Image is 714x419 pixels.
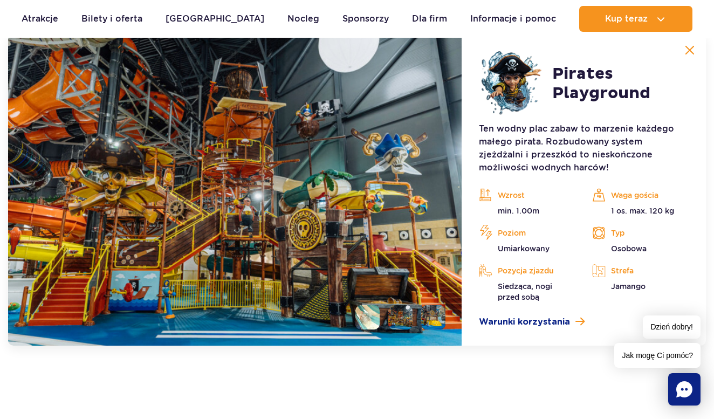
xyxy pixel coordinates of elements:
[166,6,264,32] a: [GEOGRAPHIC_DATA]
[22,6,58,32] a: Atrakcje
[479,263,575,279] p: Pozycja zjazdu
[479,205,575,216] p: min. 1.00m
[479,243,575,254] p: Umiarkowany
[479,51,544,116] img: 68496b3343aa7861054357.png
[287,6,319,32] a: Nocleg
[592,243,689,254] p: Osobowa
[614,343,701,368] span: Jak mogę Ci pomóc?
[479,281,575,303] p: Siedząca, nogi przed sobą
[479,225,575,241] p: Poziom
[592,263,689,279] p: Strefa
[412,6,447,32] a: Dla firm
[592,281,689,292] p: Jamango
[552,64,689,103] h2: Pirates Playground
[668,373,701,406] div: Chat
[81,6,142,32] a: Bilety i oferta
[479,315,570,328] span: Warunki korzystania
[592,205,689,216] p: 1 os. max. 120 kg
[479,122,689,174] p: Ten wodny plac zabaw to marzenie każdego małego pirata. Rozbudowany system zjeżdżalni i przeszkód...
[643,315,701,339] span: Dzień dobry!
[592,225,689,241] p: Typ
[605,14,648,24] span: Kup teraz
[579,6,692,32] button: Kup teraz
[479,187,575,203] p: Wzrost
[479,315,689,328] a: Warunki korzystania
[592,187,689,203] p: Waga gościa
[342,6,389,32] a: Sponsorzy
[470,6,556,32] a: Informacje i pomoc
